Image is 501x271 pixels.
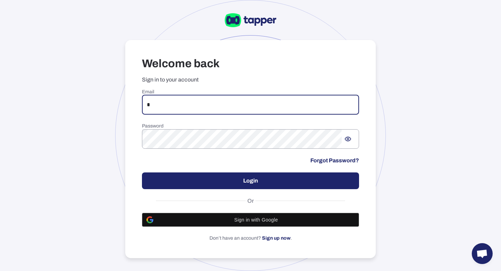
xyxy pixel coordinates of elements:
span: Or [246,198,256,204]
h3: Welcome back [142,57,359,71]
h6: Password [142,123,359,129]
span: Sign in with Google [158,217,355,223]
button: Show password [342,133,354,145]
button: Sign in with Google [142,213,359,227]
a: Forgot Password? [310,157,359,164]
h6: Email [142,89,359,95]
a: Sign up now [262,235,291,241]
a: Open chat [472,243,493,264]
button: Login [142,172,359,189]
p: Don’t have an account? . [142,235,359,241]
p: Sign in to your account [142,76,359,83]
